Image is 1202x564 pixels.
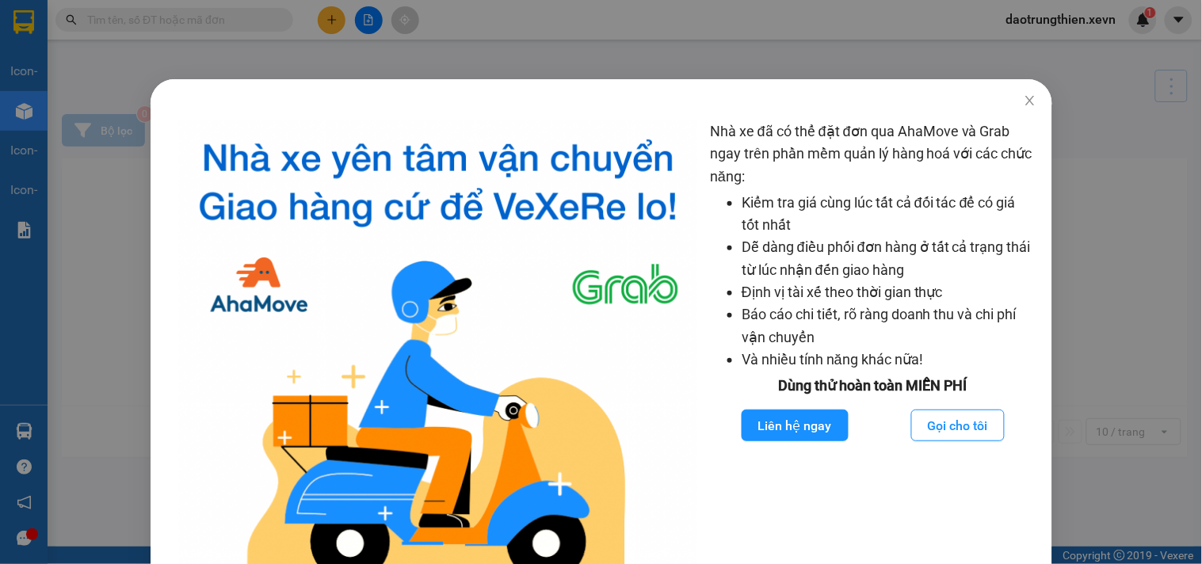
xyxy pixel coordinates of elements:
[1007,79,1051,124] button: Close
[710,375,1036,397] div: Dùng thử hoàn toàn MIỄN PHÍ
[742,349,1036,371] li: Và nhiều tính năng khác nữa!
[928,416,988,436] span: Gọi cho tôi
[742,303,1036,349] li: Báo cáo chi tiết, rõ ràng doanh thu và chi phí vận chuyển
[742,192,1036,237] li: Kiểm tra giá cùng lúc tất cả đối tác để có giá tốt nhất
[1023,94,1036,107] span: close
[741,410,848,441] button: Liên hệ ngay
[742,281,1036,303] li: Định vị tài xế theo thời gian thực
[742,236,1036,281] li: Dễ dàng điều phối đơn hàng ở tất cả trạng thái từ lúc nhận đến giao hàng
[911,410,1005,441] button: Gọi cho tôi
[757,416,831,436] span: Liên hệ ngay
